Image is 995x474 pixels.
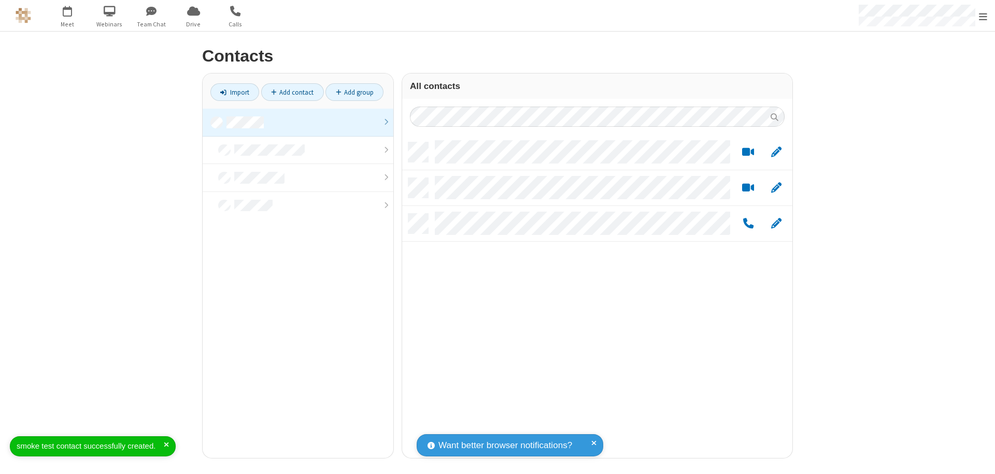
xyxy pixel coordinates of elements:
a: Import [210,83,259,101]
span: Team Chat [132,20,171,29]
span: Drive [174,20,213,29]
button: Start a video meeting [738,146,758,159]
h2: Contacts [202,47,793,65]
button: Edit [766,182,786,195]
h3: All contacts [410,81,785,91]
div: grid [402,135,792,458]
span: Meet [48,20,87,29]
a: Add contact [261,83,324,101]
button: Start a video meeting [738,182,758,195]
a: Add group [325,83,383,101]
span: Webinars [90,20,129,29]
button: Edit [766,146,786,159]
button: Edit [766,217,786,230]
span: Want better browser notifications? [438,439,572,452]
span: Calls [216,20,255,29]
img: QA Selenium DO NOT DELETE OR CHANGE [16,8,31,23]
button: Call by phone [738,217,758,230]
div: smoke test contact successfully created. [17,440,164,452]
